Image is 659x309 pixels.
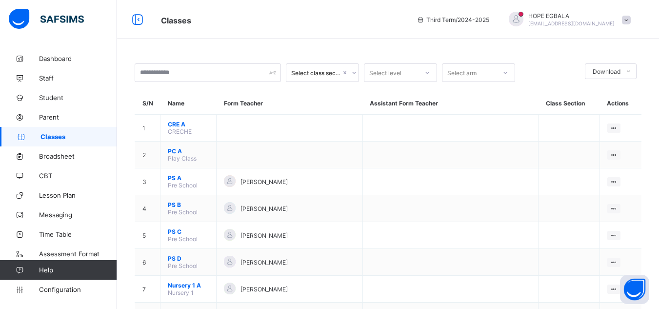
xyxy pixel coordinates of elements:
span: [EMAIL_ADDRESS][DOMAIN_NAME] [528,21,615,26]
span: Download [593,68,620,75]
th: S/N [135,92,160,115]
span: Lesson Plan [39,191,117,199]
td: 6 [135,249,160,276]
span: Classes [161,16,191,25]
span: PC A [168,147,209,155]
span: Nursery 1 A [168,282,209,289]
th: Name [160,92,217,115]
span: HOPE EGBALA [528,12,615,20]
th: Assistant Form Teacher [362,92,538,115]
td: 2 [135,142,160,168]
span: PS B [168,201,209,208]
div: Select level [369,63,401,82]
span: Configuration [39,286,117,293]
span: [PERSON_NAME] [240,178,288,185]
span: [PERSON_NAME] [240,286,288,293]
span: Help [39,266,117,274]
td: 3 [135,168,160,195]
div: HOPEEGBALA [499,12,636,28]
div: Select arm [447,63,477,82]
span: Play Class [168,155,197,162]
img: safsims [9,9,84,29]
span: [PERSON_NAME] [240,259,288,266]
td: 4 [135,195,160,222]
span: Nursery 1 [168,289,194,296]
button: Open asap [620,275,649,304]
span: Student [39,94,117,102]
span: Pre School [168,182,198,189]
span: session/term information [417,16,489,23]
span: CBT [39,172,117,180]
span: [PERSON_NAME] [240,205,288,212]
span: PS D [168,255,209,262]
span: Pre School [168,262,198,269]
td: 1 [135,115,160,142]
span: PS C [168,228,209,235]
span: CRECHE [168,128,192,135]
th: Class Section [539,92,600,115]
span: Time Table [39,230,117,238]
div: Select class section [291,69,341,77]
th: Form Teacher [217,92,362,115]
span: Classes [40,133,117,141]
span: CRE A [168,121,209,128]
span: Messaging [39,211,117,219]
td: 7 [135,276,160,303]
td: 5 [135,222,160,249]
span: [PERSON_NAME] [240,232,288,239]
span: Broadsheet [39,152,117,160]
span: Pre School [168,208,198,216]
span: PS A [168,174,209,182]
span: Dashboard [39,55,117,62]
span: Staff [39,74,117,82]
th: Actions [599,92,641,115]
span: Assessment Format [39,250,117,258]
span: Pre School [168,235,198,243]
span: Parent [39,113,117,121]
